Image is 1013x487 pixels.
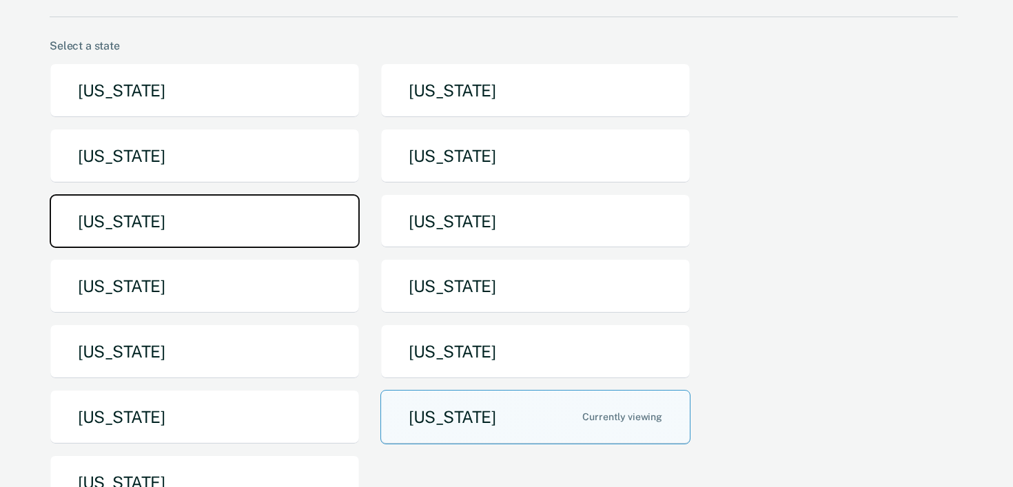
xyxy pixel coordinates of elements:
[50,39,958,52] div: Select a state
[50,63,360,118] button: [US_STATE]
[50,324,360,379] button: [US_STATE]
[380,324,690,379] button: [US_STATE]
[50,390,360,444] button: [US_STATE]
[50,194,360,249] button: [US_STATE]
[380,194,690,249] button: [US_STATE]
[50,259,360,313] button: [US_STATE]
[50,129,360,183] button: [US_STATE]
[380,390,690,444] button: [US_STATE]
[380,259,690,313] button: [US_STATE]
[380,129,690,183] button: [US_STATE]
[380,63,690,118] button: [US_STATE]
